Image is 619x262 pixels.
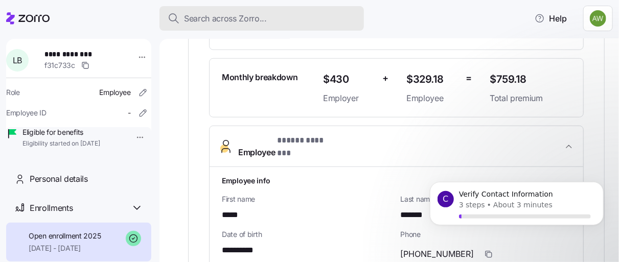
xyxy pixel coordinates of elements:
[13,56,22,64] span: L B
[401,229,571,240] span: Phone
[6,108,47,118] span: Employee ID
[466,71,472,86] span: =
[29,243,101,253] span: [DATE] - [DATE]
[222,175,571,186] h1: Employee info
[238,134,334,159] span: Employee
[323,92,375,105] span: Employer
[29,231,101,241] span: Open enrollment 2025
[99,87,131,98] span: Employee
[6,87,20,98] span: Role
[128,108,131,118] span: -
[323,71,375,88] span: $430
[22,127,100,137] span: Eligible for benefits
[30,173,88,185] span: Personal details
[415,170,619,257] iframe: Intercom notifications message
[401,194,571,204] span: Last name
[222,229,393,240] span: Date of birth
[526,8,575,29] button: Help
[590,10,606,27] img: 187a7125535df60c6aafd4bbd4ff0edb
[383,71,389,86] span: +
[406,92,458,105] span: Employee
[535,12,567,25] span: Help
[222,194,393,204] span: First name
[401,248,474,260] span: [PHONE_NUMBER]
[159,6,364,31] button: Search across Zorro...
[222,71,298,84] span: Monthly breakdown
[490,71,571,88] span: $759.18
[184,12,267,25] span: Search across Zorro...
[44,60,75,70] span: f31c733c
[30,202,73,215] span: Enrollments
[22,139,100,148] span: Eligibility started on [DATE]
[406,71,458,88] span: $329.18
[490,92,571,105] span: Total premium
